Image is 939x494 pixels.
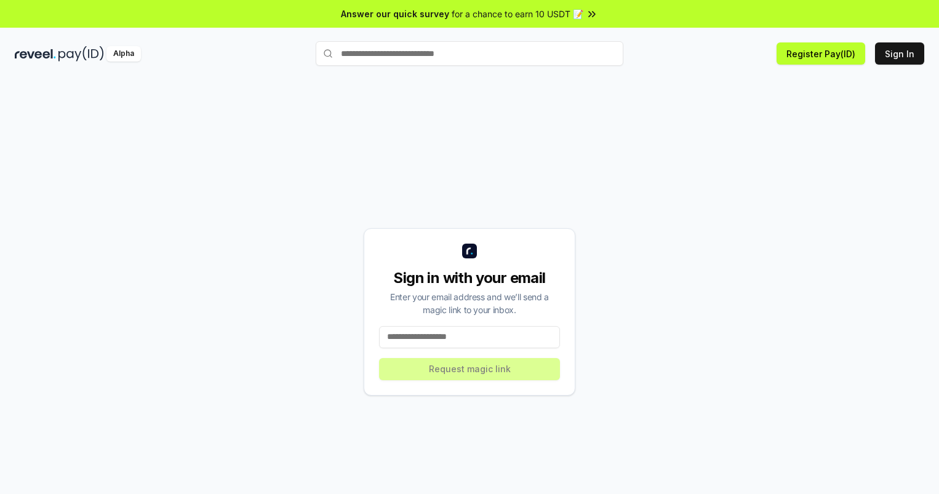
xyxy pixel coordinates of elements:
img: pay_id [58,46,104,62]
div: Enter your email address and we’ll send a magic link to your inbox. [379,290,560,316]
span: Answer our quick survey [341,7,449,20]
div: Alpha [106,46,141,62]
span: for a chance to earn 10 USDT 📝 [452,7,583,20]
button: Register Pay(ID) [777,42,865,65]
img: logo_small [462,244,477,258]
button: Sign In [875,42,924,65]
div: Sign in with your email [379,268,560,288]
img: reveel_dark [15,46,56,62]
